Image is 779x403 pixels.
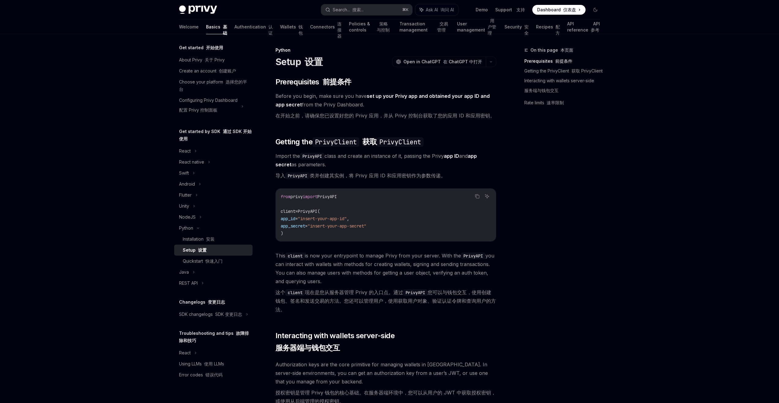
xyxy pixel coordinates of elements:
[437,21,448,32] font: 交易管理
[275,343,340,352] font: 服务器端与钱包交互
[219,68,236,73] font: 创建账户
[333,6,364,13] div: Search...
[179,268,189,276] div: Java
[524,56,605,66] a: Prerequisites 前提条件
[174,76,253,95] a: Choose your platform 选择您的平台
[300,153,324,160] code: PrivyAPI
[179,298,225,306] h5: Changelogs
[275,93,490,108] a: set up your Privy app and obtained your app ID and app secret
[179,331,249,343] font: 故障排除和技巧
[174,369,253,380] a: Error codes 错误代码
[402,7,409,12] span: ⌘ K
[392,57,486,67] button: Open in ChatGPT 在 ChatGPT 中打开
[556,24,560,35] font: 配方
[179,97,238,116] div: Configuring Privy Dashboard
[174,256,253,267] a: Quickstart 快速入门
[179,158,204,166] div: React native
[275,56,323,67] h1: Setup
[174,234,253,245] a: Installation 安装
[560,47,573,53] font: 本页面
[179,147,191,155] div: React
[303,194,317,199] span: import
[285,172,310,179] code: PrivyAPI
[308,223,366,229] span: "insert-your-app-secret"
[179,371,223,379] div: Error codes
[205,258,223,264] font: 快速入门
[179,129,252,141] font: 通过 SDK 开始使用
[275,77,351,87] span: Prerequisites
[179,349,191,357] div: React
[205,57,225,62] font: 关于 Privy
[275,251,496,316] span: This is now your entrypoint to manage Privy from your server. With the you can interact with wall...
[443,59,482,64] font: 在 ChatGPT 中打开
[504,20,529,34] a: Security 安全
[234,20,273,34] a: Authentication 认证
[305,56,323,67] font: 设置
[298,24,303,35] font: 钱包
[179,78,249,93] div: Choose your platform
[281,194,290,199] span: from
[563,7,576,12] font: 仪表盘
[473,192,481,200] button: Copy the contents from the code block
[347,216,349,221] span: ,
[555,58,572,64] font: 前提条件
[179,169,189,177] div: Swift
[204,361,224,366] font: 使用 LLMs
[298,209,320,214] span: PrivyAPI(
[362,137,425,146] font: 获取
[591,21,600,32] font: API 参考
[590,5,600,15] button: Toggle dark mode
[198,247,207,253] font: 设置
[174,245,253,256] a: Setup 设置
[399,20,450,34] a: Transaction management 交易管理
[275,113,495,119] font: 在开始之前，请确保您已设置好您的 Privy 应用，并从 Privy 控制台获取了您的应用 ID 和应用密钥。
[215,312,242,317] font: SDK 变更日志
[295,209,298,214] span: =
[281,231,283,236] span: )
[206,45,223,50] font: 开始使用
[313,137,359,147] code: PrivyClient
[524,88,559,93] font: 服务端与钱包交互
[208,299,225,305] font: 变更日志
[536,20,560,34] a: Recipes 配方
[268,24,273,35] font: 认证
[275,172,446,179] font: 导入 类并创建其实例，将 Privy 应用 ID 和应用密钥作为参数传递。
[403,289,428,296] code: PrivyAPI
[323,77,351,86] font: 前提条件
[567,20,600,34] a: API reference API 参考
[476,7,488,13] a: Demo
[524,24,529,35] font: 安全
[183,246,207,254] div: Setup
[547,100,564,105] font: 速率限制
[426,7,454,13] span: Ask AI
[352,7,364,12] font: 搜索...
[179,128,253,142] h5: Get started by SDK
[280,20,303,34] a: Wallets 钱包
[206,236,215,242] font: 安装
[281,216,295,221] span: app_id
[377,21,390,32] font: 策略与控制
[403,59,482,65] span: Open in ChatGPT
[483,192,491,200] button: Ask AI
[310,20,342,34] a: Connectors 连接器
[532,5,586,15] a: Dashboard 仪表盘
[349,20,392,34] a: Policies & controls 策略与控制
[377,137,423,147] code: PrivyClient
[179,20,199,34] a: Welcome
[183,235,215,243] div: Installation
[537,7,576,13] span: Dashboard
[571,68,603,73] font: 获取 PrivyClient
[337,21,342,39] font: 连接器
[415,4,458,15] button: Ask AI 询问 AI
[206,20,227,34] a: Basics 基础
[444,153,459,159] strong: app ID
[298,216,347,221] span: "insert-your-app-id"
[174,65,253,76] a: Create an account 创建账户
[321,4,412,15] button: Search... 搜索...⌘K
[317,194,337,199] span: PrivyAPI
[461,253,485,259] code: PrivyAPI
[495,7,525,13] a: Support 支持
[179,6,217,14] img: dark logo
[179,180,195,188] div: Android
[179,191,192,199] div: Flutter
